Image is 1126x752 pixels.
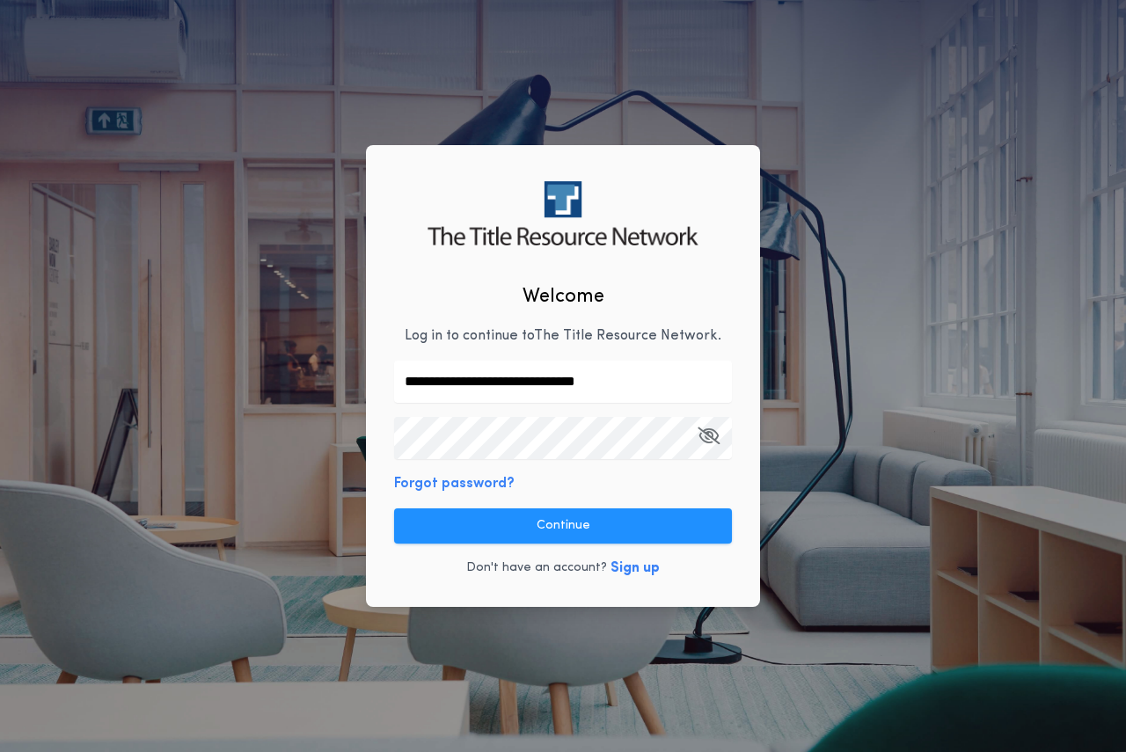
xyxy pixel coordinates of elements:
[466,559,607,577] p: Don't have an account?
[428,181,698,245] img: logo
[394,473,515,494] button: Forgot password?
[523,282,604,311] h2: Welcome
[405,325,721,347] p: Log in to continue to The Title Resource Network .
[611,558,660,579] button: Sign up
[394,508,732,544] button: Continue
